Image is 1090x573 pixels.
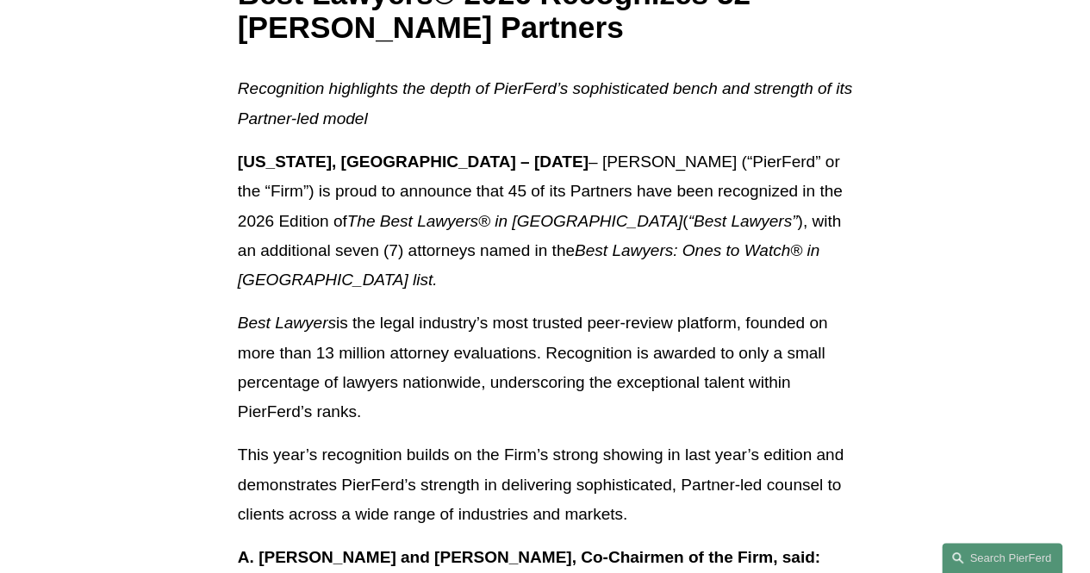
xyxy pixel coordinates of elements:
a: Search this site [942,543,1062,573]
p: – [PERSON_NAME] (“PierFerd” or the “Firm”) is proud to announce that 45 of its Partners have been... [238,147,852,295]
em: The Best Lawyers® in [GEOGRAPHIC_DATA] [347,212,683,230]
strong: [US_STATE], [GEOGRAPHIC_DATA] – [DATE] [238,153,589,171]
em: Best Lawyers [238,314,336,332]
em: Recognition highlights the depth of PierFerd’s sophisticated bench and strength of its Partner-le... [238,79,856,127]
em: “Best Lawyers” [688,212,798,230]
strong: A. [PERSON_NAME] and [PERSON_NAME], Co-Chairmen of the Firm, said: [238,548,820,566]
p: is the legal industry’s most trusted peer-review platform, founded on more than 13 million attorn... [238,308,852,427]
p: This year’s recognition builds on the Firm’s strong showing in last year’s edition and demonstrat... [238,440,852,529]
